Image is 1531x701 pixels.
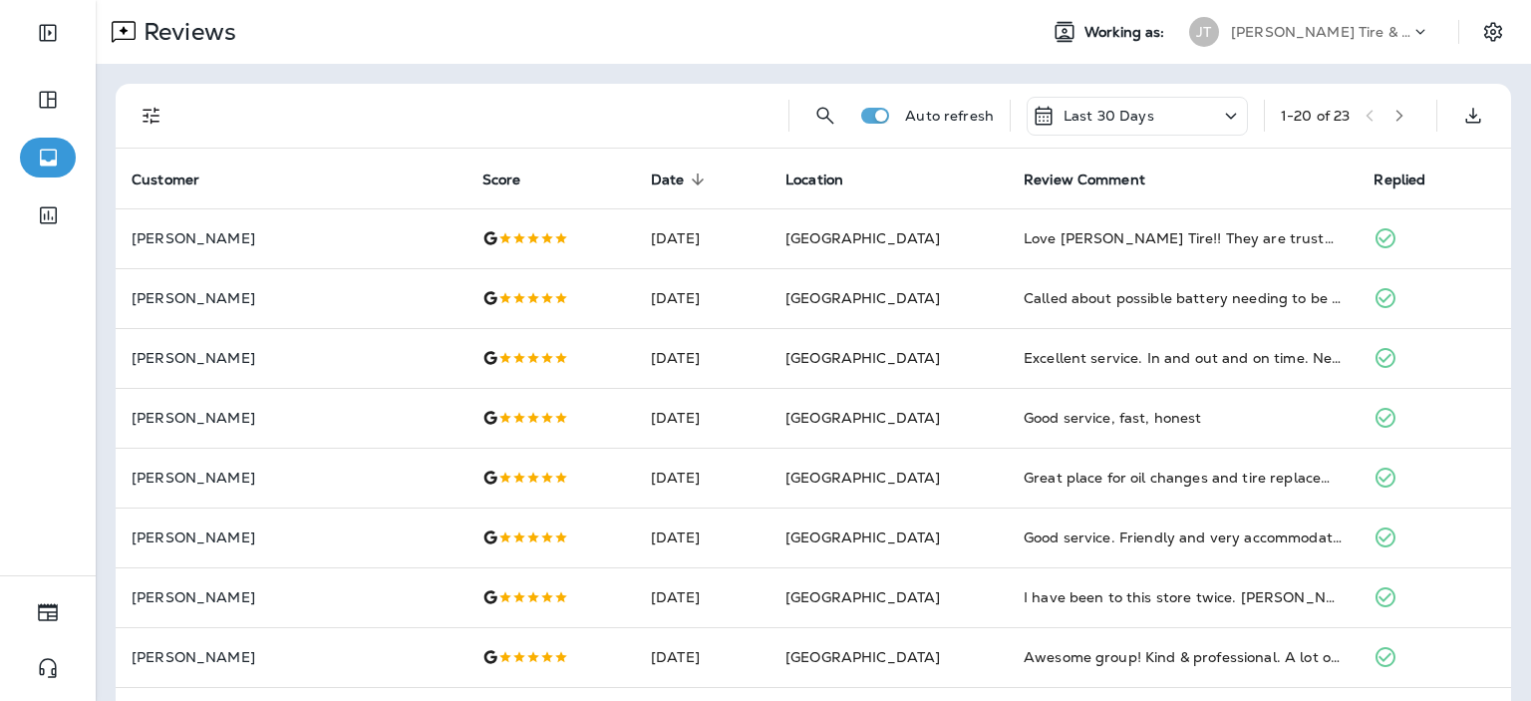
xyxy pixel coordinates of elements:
[132,470,451,486] p: [PERSON_NAME]
[785,349,940,367] span: [GEOGRAPHIC_DATA]
[1281,108,1350,124] div: 1 - 20 of 23
[635,627,769,687] td: [DATE]
[132,96,171,136] button: Filters
[635,448,769,508] td: [DATE]
[785,172,843,188] span: Location
[1024,527,1343,547] div: Good service. Friendly and very accommodating when I had to reschedule.
[1024,172,1145,188] span: Review Comment
[482,172,521,188] span: Score
[651,171,711,188] span: Date
[635,268,769,328] td: [DATE]
[1084,24,1169,41] span: Working as:
[132,290,451,306] p: [PERSON_NAME]
[1064,108,1154,124] p: Last 30 Days
[132,172,199,188] span: Customer
[132,529,451,545] p: [PERSON_NAME]
[785,469,940,487] span: [GEOGRAPHIC_DATA]
[785,648,940,666] span: [GEOGRAPHIC_DATA]
[132,171,225,188] span: Customer
[785,409,940,427] span: [GEOGRAPHIC_DATA]
[1024,408,1343,428] div: Good service, fast, honest
[1024,647,1343,667] div: Awesome group! Kind & professional. A lot of times they will get me in without an appointment. Do...
[635,208,769,268] td: [DATE]
[1024,171,1171,188] span: Review Comment
[805,96,845,136] button: Search Reviews
[1374,171,1451,188] span: Replied
[1024,468,1343,488] div: Great place for oil changes and tire replacements. Jensen Tire has taken care of the regular main...
[1024,288,1343,308] div: Called about possible battery needing to be replaced, Andrew got me right in and checked everythi...
[132,230,451,246] p: [PERSON_NAME]
[1475,14,1511,50] button: Settings
[785,289,940,307] span: [GEOGRAPHIC_DATA]
[785,229,940,247] span: [GEOGRAPHIC_DATA]
[1024,587,1343,607] div: I have been to this store twice. Andrew and the staff have been helpful and courteous. I plan to ...
[20,13,76,53] button: Expand Sidebar
[482,171,547,188] span: Score
[132,350,451,366] p: [PERSON_NAME]
[1453,96,1493,136] button: Export as CSV
[132,410,451,426] p: [PERSON_NAME]
[785,588,940,606] span: [GEOGRAPHIC_DATA]
[1189,17,1219,47] div: JT
[136,17,236,47] p: Reviews
[785,528,940,546] span: [GEOGRAPHIC_DATA]
[1374,172,1425,188] span: Replied
[132,649,451,665] p: [PERSON_NAME]
[905,108,994,124] p: Auto refresh
[1024,228,1343,248] div: Love Jensen Tire!! They are trustworthy and never try to make me pay for services I do not need. ...
[635,508,769,567] td: [DATE]
[651,172,685,188] span: Date
[635,388,769,448] td: [DATE]
[132,589,451,605] p: [PERSON_NAME]
[635,567,769,627] td: [DATE]
[785,171,869,188] span: Location
[1024,348,1343,368] div: Excellent service. In and out and on time. Neighborhood great place also for oil change and tires.
[1231,24,1410,40] p: [PERSON_NAME] Tire & Auto
[635,328,769,388] td: [DATE]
